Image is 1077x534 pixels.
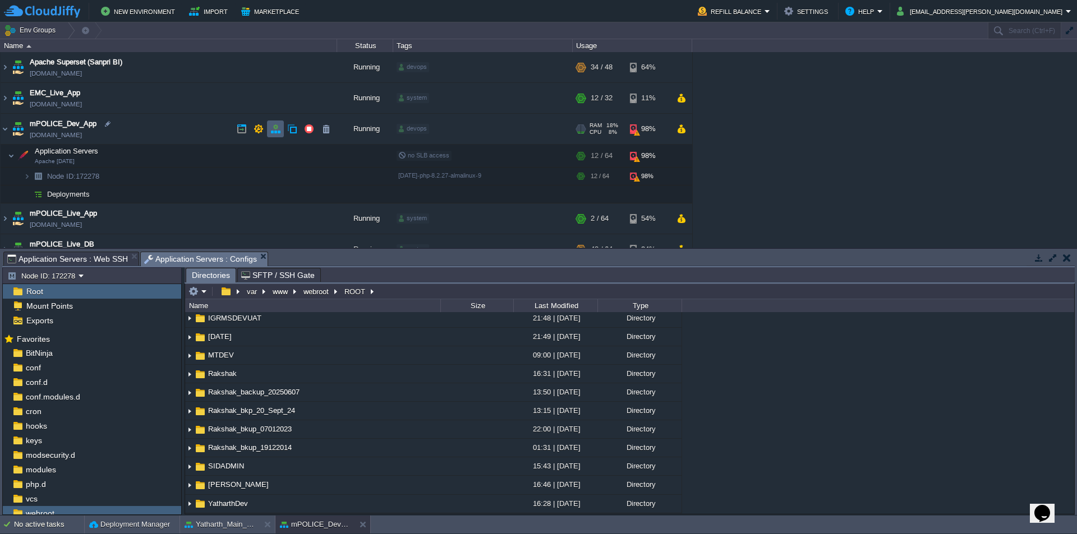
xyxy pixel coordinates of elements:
[30,87,80,99] a: EMC_Live_App
[1,83,10,113] img: AMDAwAAAACH5BAEAAAAALAAAAAABAAEAAAICRAEAOw==
[24,465,58,475] span: modules
[7,252,128,266] span: Application Servers : Web SSH
[271,286,291,296] button: www
[1,203,10,234] img: AMDAwAAAACH5BAEAAAAALAAAAAABAAEAAAICRAEAOw==
[597,457,682,475] div: Directory
[185,519,255,530] button: Yatharth_Main_NMC
[24,450,77,460] a: modsecurity.d
[513,328,597,345] div: 21:49 | [DATE]
[599,299,682,312] div: Type
[30,68,82,79] a: [DOMAIN_NAME]
[10,234,26,264] img: AMDAwAAAACH5BAEAAAAALAAAAAABAAEAAAICRAEAOw==
[101,4,178,18] button: New Environment
[189,4,231,18] button: Import
[10,83,26,113] img: AMDAwAAAACH5BAEAAAAALAAAAAABAAEAAAICRAEAOw==
[337,203,393,234] div: Running
[338,39,393,52] div: Status
[24,315,55,326] a: Exports
[397,62,429,72] div: devops
[513,346,597,364] div: 09:00 | [DATE]
[206,461,246,471] a: SIDADMIN
[1,114,10,144] img: AMDAwAAAACH5BAEAAAAALAAAAAABAAEAAAICRAEAOw==
[573,39,692,52] div: Usage
[194,442,206,454] img: AMDAwAAAACH5BAEAAAAALAAAAAABAAEAAAICRAEAOw==
[698,4,765,18] button: Refill Balance
[897,4,1066,18] button: [EMAIL_ADDRESS][PERSON_NAME][DOMAIN_NAME]
[845,4,877,18] button: Help
[606,122,618,129] span: 18%
[194,405,206,417] img: AMDAwAAAACH5BAEAAAAALAAAAAABAAEAAAICRAEAOw==
[1,52,10,82] img: AMDAwAAAACH5BAEAAAAALAAAAAABAAEAAAICRAEAOw==
[513,420,597,438] div: 22:00 | [DATE]
[597,383,682,401] div: Directory
[185,458,194,475] img: AMDAwAAAACH5BAEAAAAALAAAAAABAAEAAAICRAEAOw==
[24,377,49,387] a: conf.d
[7,271,79,281] button: Node ID: 172278
[337,83,393,113] div: Running
[597,402,682,419] div: Directory
[4,4,80,18] img: CloudJiffy
[597,328,682,345] div: Directory
[34,147,100,155] a: Application ServersApache [DATE]
[24,421,49,431] span: hooks
[34,146,100,156] span: Application Servers
[630,234,666,264] div: 34%
[513,439,597,456] div: 01:31 | [DATE]
[591,83,613,113] div: 12 / 32
[397,93,429,103] div: system
[398,172,481,179] span: [DATE]-php-8.2.27-almalinux-9
[597,420,682,438] div: Directory
[144,252,257,266] span: Application Servers : Configs
[14,516,84,533] div: No active tasks
[185,365,194,383] img: AMDAwAAAACH5BAEAAAAALAAAAAABAAEAAAICRAEAOw==
[30,57,122,68] a: Apache Superset (Sanpri BI)
[15,334,52,344] span: Favorites
[30,99,82,110] a: [DOMAIN_NAME]
[185,439,194,457] img: AMDAwAAAACH5BAEAAAAALAAAAAABAAEAAAICRAEAOw==
[194,312,206,324] img: AMDAwAAAACH5BAEAAAAALAAAAAABAAEAAAICRAEAOw==
[185,347,194,364] img: AMDAwAAAACH5BAEAAAAALAAAAAABAAEAAAICRAEAOw==
[591,203,609,234] div: 2 / 64
[194,331,206,343] img: AMDAwAAAACH5BAEAAAAALAAAAAABAAEAAAICRAEAOw==
[302,286,332,296] button: webroot
[185,284,1074,299] input: Click to enter the path
[513,513,597,531] div: 12:26 | [DATE]
[194,350,206,362] img: AMDAwAAAACH5BAEAAAAALAAAAAABAAEAAAICRAEAOw==
[46,171,101,181] a: Node ID:172278
[513,383,597,401] div: 13:50 | [DATE]
[513,402,597,419] div: 13:15 | [DATE]
[337,234,393,264] div: Running
[597,365,682,382] div: Directory
[513,457,597,475] div: 15:43 | [DATE]
[206,350,236,360] a: MTDEV
[24,168,30,185] img: AMDAwAAAACH5BAEAAAAALAAAAAABAAEAAAICRAEAOw==
[280,519,351,530] button: mPOLICE_Dev_App
[24,494,39,504] span: vcs
[194,424,206,436] img: AMDAwAAAACH5BAEAAAAALAAAAAABAAEAAAICRAEAOw==
[597,309,682,327] div: Directory
[206,332,233,341] a: [DATE]
[192,268,230,282] span: Directories
[206,443,293,452] a: Rakshak_bkup_19122014
[24,348,54,358] span: BitNinja
[206,499,250,508] span: YatharthDev
[597,513,682,531] div: Directory
[343,286,368,296] button: ROOT
[1030,489,1066,523] iframe: chat widget
[1,234,10,264] img: AMDAwAAAACH5BAEAAAAALAAAAAABAAEAAAICRAEAOw==
[24,301,75,311] a: Mount Points
[30,129,82,141] a: [DOMAIN_NAME]
[590,129,601,136] span: CPU
[398,152,449,159] span: no SLB access
[591,145,613,167] div: 12 / 64
[513,365,597,382] div: 16:31 | [DATE]
[15,145,31,167] img: AMDAwAAAACH5BAEAAAAALAAAAAABAAEAAAICRAEAOw==
[630,203,666,234] div: 54%
[513,495,597,512] div: 16:28 | [DATE]
[597,476,682,493] div: Directory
